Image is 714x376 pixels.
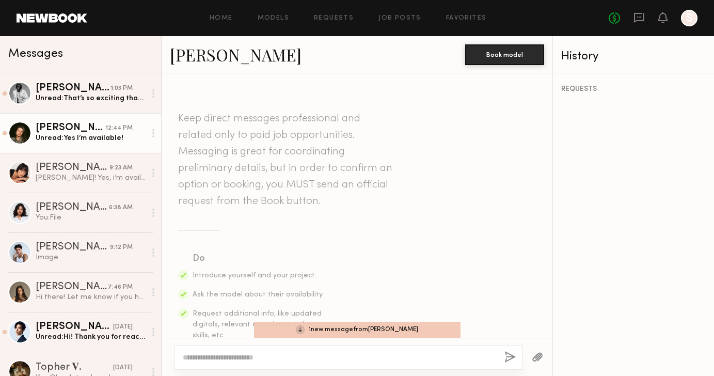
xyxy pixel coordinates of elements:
div: REQUESTS [561,86,706,93]
a: [PERSON_NAME] [170,43,302,66]
div: [PERSON_NAME]! Yes, i’m available and interested, am I too late to be an option? [36,173,146,183]
div: [PERSON_NAME] [36,163,109,173]
div: 12:44 PM [105,123,133,133]
span: Request additional info, like updated digitals, relevant experience, other skills, etc. [193,310,322,339]
span: Ask the model about their availability. [193,291,324,298]
div: [PERSON_NAME] [36,282,108,292]
a: Job Posts [378,15,421,22]
div: [PERSON_NAME] [36,322,113,332]
header: Keep direct messages professional and related only to paid job opportunities. Messaging is great ... [178,111,395,210]
div: [DATE] [113,363,133,373]
div: Do [193,252,325,266]
div: [PERSON_NAME] [36,202,109,213]
div: Unread: Hi! Thank you for reaching out. I’d love to submit. [36,332,146,342]
div: Unread: Yes I’m available! [36,133,146,143]
div: Unread: That’s so exciting thank you so much !! [36,93,146,103]
a: Requests [314,15,354,22]
div: History [561,51,706,62]
div: 1:03 PM [110,84,133,93]
div: 1 new message from [PERSON_NAME] [254,322,461,338]
div: [PERSON_NAME] [36,242,110,253]
div: [DATE] [113,322,133,332]
span: Introduce yourself and your project. [193,272,316,279]
span: Messages [8,48,63,60]
a: Favorites [446,15,487,22]
a: Book model [465,50,544,58]
div: 6:38 AM [109,203,133,213]
div: Image [36,253,146,262]
div: 7:46 PM [108,283,133,292]
button: Book model [465,44,544,65]
div: Topher 𝐕. [36,361,113,373]
a: Home [210,15,233,22]
div: 9:12 PM [110,243,133,253]
div: [PERSON_NAME] [36,83,110,93]
div: You: File [36,213,146,223]
div: Hi there! Let me know if you have any news:) [36,292,146,302]
div: [PERSON_NAME] [36,123,105,133]
a: S [681,10,697,26]
div: 9:23 AM [109,163,133,173]
a: Models [258,15,289,22]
